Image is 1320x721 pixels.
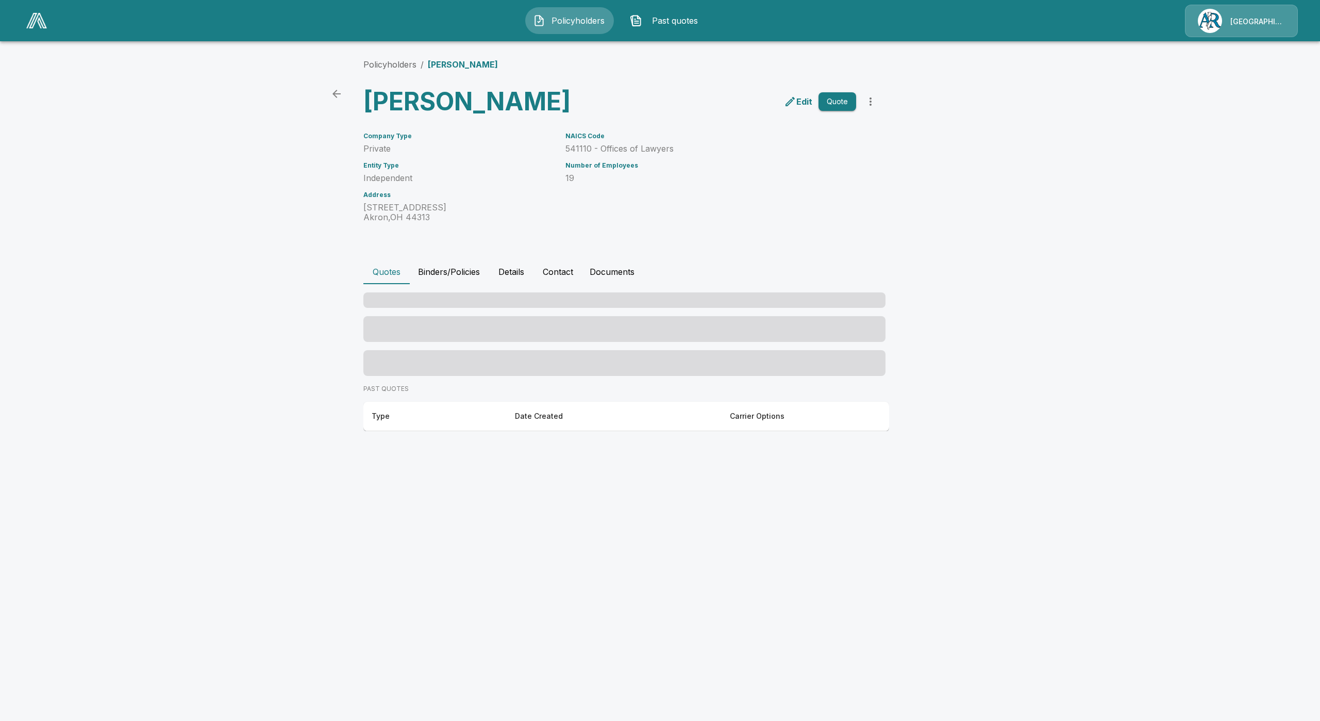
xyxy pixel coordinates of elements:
a: Policyholders [363,59,416,70]
img: Policyholders Icon [533,14,545,27]
a: Agency Icon[GEOGRAPHIC_DATA]/[PERSON_NAME] [1185,5,1298,37]
p: [PERSON_NAME] [428,58,498,71]
p: 19 [565,173,856,183]
table: responsive table [363,402,889,431]
h6: Number of Employees [565,162,856,169]
th: Type [363,402,507,431]
h3: [PERSON_NAME] [363,87,618,116]
h6: NAICS Code [565,133,856,140]
button: Contact [534,259,581,284]
span: Policyholders [549,14,606,27]
button: more [860,91,881,112]
p: 541110 - Offices of Lawyers [565,144,856,154]
img: Agency Icon [1198,9,1222,33]
p: Independent [363,173,553,183]
button: Details [488,259,534,284]
h6: Company Type [363,133,553,140]
th: Date Created [507,402,722,431]
button: Quotes [363,259,410,284]
li: / [421,58,424,71]
p: Private [363,144,553,154]
h6: Entity Type [363,162,553,169]
button: Quote [818,92,856,111]
button: Binders/Policies [410,259,488,284]
p: [GEOGRAPHIC_DATA]/[PERSON_NAME] [1230,17,1285,27]
button: Past quotes IconPast quotes [622,7,711,34]
img: AA Logo [26,13,47,28]
p: Edit [796,95,812,108]
button: Documents [581,259,643,284]
a: edit [782,93,814,110]
p: PAST QUOTES [363,384,889,394]
span: Past quotes [646,14,703,27]
button: Policyholders IconPolicyholders [525,7,614,34]
img: Past quotes Icon [630,14,642,27]
th: Carrier Options [722,402,889,431]
p: [STREET_ADDRESS] Akron , OH 44313 [363,203,553,222]
nav: breadcrumb [363,58,498,71]
h6: Address [363,191,553,199]
a: back [326,84,347,104]
div: policyholder tabs [363,259,957,284]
